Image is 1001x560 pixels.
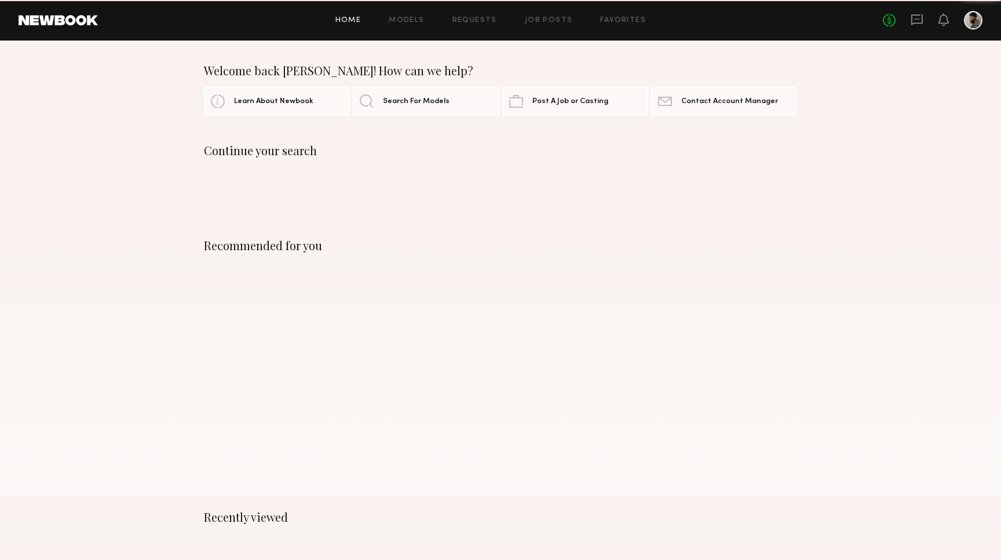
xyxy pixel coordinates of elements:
span: Learn About Newbook [234,98,313,105]
span: Search For Models [383,98,450,105]
a: Contact Account Manager [651,87,797,116]
a: Job Posts [525,17,573,24]
div: Continue your search [204,144,797,158]
span: Contact Account Manager [681,98,778,105]
a: Requests [452,17,497,24]
a: Search For Models [353,87,499,116]
span: Post A Job or Casting [532,98,608,105]
a: Post A Job or Casting [502,87,648,116]
div: Recommended for you [204,239,797,252]
a: Home [335,17,361,24]
div: Welcome back [PERSON_NAME]! How can we help? [204,64,797,78]
a: Models [389,17,424,24]
div: Recently viewed [204,510,797,524]
a: Favorites [600,17,646,24]
a: Learn About Newbook [204,87,350,116]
